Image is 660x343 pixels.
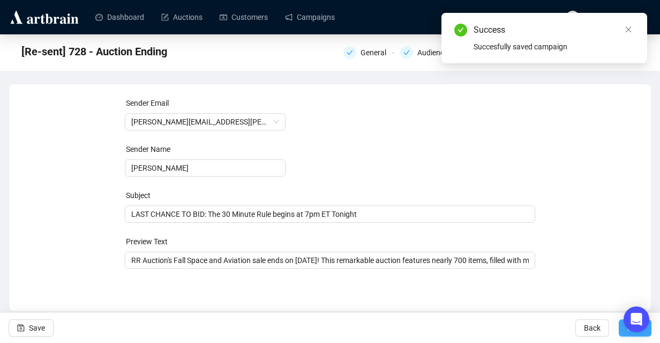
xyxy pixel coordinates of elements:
div: Subject [126,189,537,201]
span: close [625,26,632,33]
button: Back [575,319,609,337]
div: Preview Text [126,236,537,247]
a: Customers [220,3,268,31]
button: Next [619,319,651,337]
a: Campaigns [285,3,335,31]
span: save [17,324,25,332]
div: General [343,46,394,59]
button: Save [9,319,54,337]
span: check [403,49,410,56]
label: Sender Email [126,99,169,107]
div: Audience [417,46,454,59]
a: Close [622,24,634,35]
div: Succesfully saved campaign [474,41,634,53]
span: [Re-sent] 728 - Auction Ending [21,43,167,60]
a: Dashboard [95,3,144,31]
span: Save [29,313,45,343]
span: Bob.Eaton@rrauction.com [131,114,279,130]
span: SC [569,12,576,22]
div: Success [474,24,634,37]
a: Auctions [161,3,202,31]
div: Open Intercom Messenger [624,306,649,332]
span: check-circle [454,24,467,37]
img: logo [9,9,80,26]
span: check [347,49,353,56]
label: Sender Name [126,145,170,154]
div: Audience [400,46,451,59]
span: Back [584,313,601,343]
div: General [361,46,393,59]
